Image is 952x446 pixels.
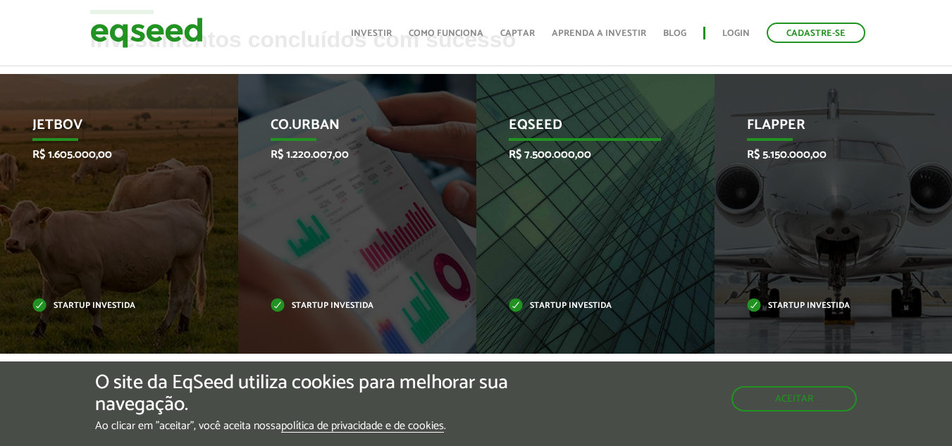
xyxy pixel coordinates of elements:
a: Login [722,29,750,38]
a: Blog [663,29,686,38]
a: política de privacidade e de cookies [281,421,444,433]
a: Investir [351,29,392,38]
p: R$ 5.150.000,00 [747,148,899,161]
h5: O site da EqSeed utiliza cookies para melhorar sua navegação. [95,372,552,416]
p: R$ 1.605.000,00 [32,148,185,161]
p: R$ 1.220.007,00 [271,148,423,161]
p: R$ 7.500.000,00 [509,148,661,161]
p: Flapper [747,117,899,141]
p: Startup investida [271,302,423,310]
a: Como funciona [409,29,483,38]
img: EqSeed [90,14,203,51]
p: Ao clicar em "aceitar", você aceita nossa . [95,419,552,433]
p: EqSeed [509,117,661,141]
a: Captar [500,29,535,38]
p: Startup investida [509,302,661,310]
p: Co.Urban [271,117,423,141]
p: JetBov [32,117,185,141]
p: Startup investida [32,302,185,310]
a: Cadastre-se [767,23,865,43]
p: Startup investida [747,302,899,310]
button: Aceitar [731,386,857,411]
a: Aprenda a investir [552,29,646,38]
